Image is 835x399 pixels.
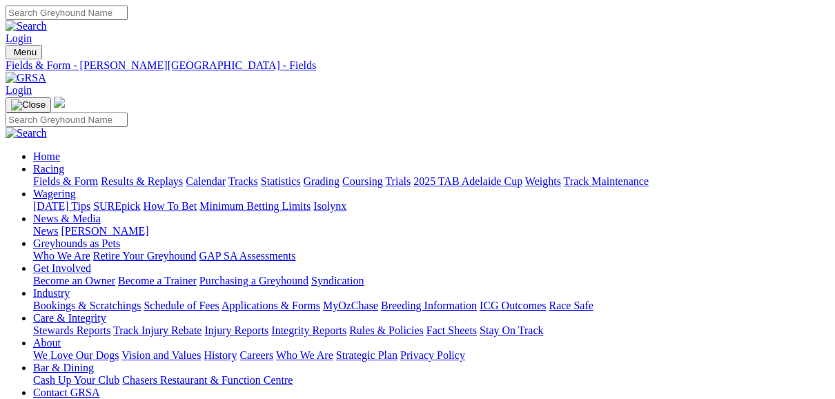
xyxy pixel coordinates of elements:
div: Bar & Dining [33,374,829,387]
a: News [33,225,58,237]
a: Get Involved [33,262,91,274]
img: logo-grsa-white.png [54,97,65,108]
a: Who We Are [276,349,333,361]
a: [DATE] Tips [33,200,90,212]
a: 2025 TAB Adelaide Cup [413,175,522,187]
a: Injury Reports [204,324,268,336]
a: Cash Up Your Club [33,374,119,386]
a: GAP SA Assessments [199,250,296,262]
a: Login [6,32,32,44]
div: Care & Integrity [33,324,829,337]
span: Menu [14,47,37,57]
a: Contact GRSA [33,387,99,398]
a: Track Maintenance [564,175,649,187]
img: Search [6,20,47,32]
a: Bookings & Scratchings [33,300,141,311]
div: Get Involved [33,275,829,287]
div: Racing [33,175,829,188]
div: About [33,349,829,362]
a: Care & Integrity [33,312,106,324]
a: Schedule of Fees [144,300,219,311]
a: Retire Your Greyhound [93,250,197,262]
a: Minimum Betting Limits [199,200,311,212]
a: Syndication [311,275,364,286]
a: Statistics [261,175,301,187]
a: Home [33,150,60,162]
div: Wagering [33,200,829,213]
a: Industry [33,287,70,299]
a: Bar & Dining [33,362,94,373]
a: Race Safe [549,300,593,311]
a: Trials [385,175,411,187]
a: SUREpick [93,200,140,212]
a: Coursing [342,175,383,187]
div: Industry [33,300,829,312]
a: Stewards Reports [33,324,110,336]
a: Stay On Track [480,324,543,336]
a: Breeding Information [381,300,477,311]
a: Results & Replays [101,175,183,187]
a: Rules & Policies [349,324,424,336]
button: Toggle navigation [6,97,51,113]
a: Track Injury Rebate [113,324,202,336]
a: Tracks [228,175,258,187]
a: Careers [239,349,273,361]
a: Isolynx [313,200,346,212]
img: Search [6,127,47,139]
div: News & Media [33,225,829,237]
a: Fact Sheets [426,324,477,336]
a: Fields & Form - [PERSON_NAME][GEOGRAPHIC_DATA] - Fields [6,59,829,72]
a: Chasers Restaurant & Function Centre [122,374,293,386]
a: Become a Trainer [118,275,197,286]
div: Greyhounds as Pets [33,250,829,262]
a: Grading [304,175,340,187]
a: Weights [525,175,561,187]
img: GRSA [6,72,46,84]
img: Close [11,99,46,110]
a: News & Media [33,213,101,224]
a: About [33,337,61,349]
a: Calendar [186,175,226,187]
a: Become an Owner [33,275,115,286]
a: Fields & Form [33,175,98,187]
a: Purchasing a Greyhound [199,275,308,286]
input: Search [6,113,128,127]
a: How To Bet [144,200,197,212]
a: Greyhounds as Pets [33,237,120,249]
a: We Love Our Dogs [33,349,119,361]
a: Login [6,84,32,96]
input: Search [6,6,128,20]
a: ICG Outcomes [480,300,546,311]
a: Wagering [33,188,76,199]
a: Strategic Plan [336,349,397,361]
a: [PERSON_NAME] [61,225,148,237]
a: Integrity Reports [271,324,346,336]
a: History [204,349,237,361]
a: Vision and Values [121,349,201,361]
button: Toggle navigation [6,45,42,59]
a: MyOzChase [323,300,378,311]
a: Racing [33,163,64,175]
a: Who We Are [33,250,90,262]
a: Privacy Policy [400,349,465,361]
a: Applications & Forms [222,300,320,311]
